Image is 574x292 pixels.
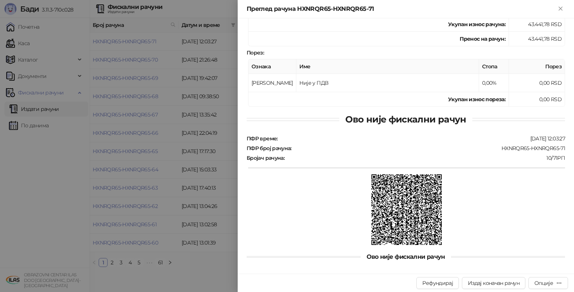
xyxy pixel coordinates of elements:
[247,145,291,152] strong: ПФР број рачуна :
[296,74,479,92] td: Није у ПДВ
[249,59,296,74] th: Ознака
[339,114,472,125] span: Ово није фискални рачун
[528,277,568,289] button: Опције
[285,155,566,161] div: 10/71РП
[509,17,565,32] td: 43.441,78 RSD
[448,96,506,103] strong: Укупан износ пореза:
[278,135,566,142] div: [DATE] 12:03:27
[509,74,565,92] td: 0,00 RSD
[509,32,565,46] td: 43.441,78 RSD
[416,277,459,289] button: Рефундирај
[296,59,479,74] th: Име
[460,35,506,42] strong: Пренос на рачун :
[479,59,509,74] th: Стопа
[361,253,451,260] span: Ово није фискални рачун
[247,49,264,56] strong: Порез :
[448,21,506,28] strong: Укупан износ рачуна :
[509,92,565,107] td: 0,00 RSD
[556,4,565,13] button: Close
[249,74,296,92] td: [PERSON_NAME]
[247,4,556,13] div: Преглед рачуна HXNRQR65-HXNRQR65-71
[371,174,442,245] img: QR код
[247,135,278,142] strong: ПФР време :
[462,277,525,289] button: Издај коначан рачун
[247,155,284,161] strong: Бројач рачуна :
[292,145,566,152] div: HXNRQR65-HXNRQR65-71
[534,280,553,286] div: Опције
[479,74,509,92] td: 0,00%
[509,59,565,74] th: Порез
